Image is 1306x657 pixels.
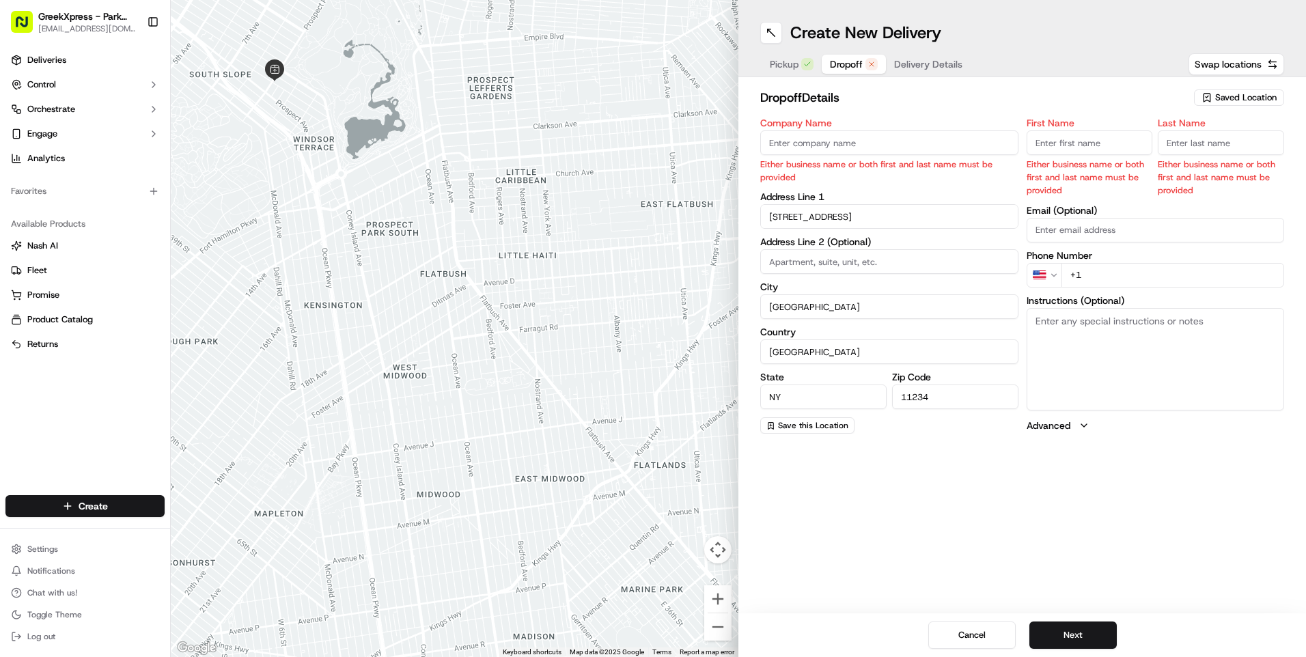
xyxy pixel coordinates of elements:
button: Notifications [5,561,165,581]
button: Create [5,495,165,517]
span: • [113,212,118,223]
span: Engage [27,128,57,140]
label: Company Name [760,118,1018,128]
span: Orchestrate [27,103,75,115]
button: Map camera controls [704,536,732,563]
button: Next [1029,621,1117,649]
span: Product Catalog [27,313,93,326]
button: Zoom out [704,613,732,641]
input: Enter company name [760,130,1018,155]
button: Orchestrate [5,98,165,120]
span: Pylon [136,302,165,312]
button: Fleet [5,260,165,281]
span: Knowledge Base [27,268,105,282]
input: Enter zip code [892,385,1018,409]
button: Chat with us! [5,583,165,602]
div: Past conversations [14,178,92,188]
a: Nash AI [11,240,159,252]
button: GreekXpress - Park Slope [38,10,136,23]
button: Promise [5,284,165,306]
button: Product Catalog [5,309,165,331]
button: Advanced [1027,419,1285,432]
a: Terms (opens in new tab) [652,648,671,656]
span: Toggle Theme [27,609,82,620]
a: Deliveries [5,49,165,71]
button: Keyboard shortcuts [503,647,561,657]
button: Control [5,74,165,96]
span: Control [27,79,56,91]
p: Welcome 👋 [14,55,249,76]
input: Enter country [760,339,1018,364]
span: Notifications [27,565,75,576]
a: 📗Knowledge Base [8,263,110,288]
img: 1736555255976-a54dd68f-1ca7-489b-9aae-adbdc363a1c4 [14,130,38,155]
label: State [760,372,887,382]
img: Nash [14,14,41,41]
span: Analytics [27,152,65,165]
img: 1736555255976-a54dd68f-1ca7-489b-9aae-adbdc363a1c4 [27,212,38,223]
span: [PERSON_NAME] [42,212,111,223]
input: Enter address [760,204,1018,229]
label: First Name [1027,118,1153,128]
span: Pickup [770,57,798,71]
a: Product Catalog [11,313,159,326]
span: Nash AI [27,240,58,252]
label: City [760,282,1018,292]
a: 💻API Documentation [110,263,225,288]
button: Start new chat [232,135,249,151]
input: Enter phone number [1061,263,1285,288]
button: GreekXpress - Park Slope[EMAIL_ADDRESS][DOMAIN_NAME] [5,5,141,38]
label: Address Line 2 (Optional) [760,237,1018,247]
span: Swap locations [1195,57,1262,71]
p: Either business name or both first and last name must be provided [1027,158,1153,197]
label: Instructions (Optional) [1027,296,1285,305]
img: 8016278978528_b943e370aa5ada12b00a_72.png [29,130,53,155]
a: Powered byPylon [96,301,165,312]
input: Enter last name [1158,130,1284,155]
button: Toggle Theme [5,605,165,624]
input: Enter email address [1027,218,1285,242]
span: Create [79,499,108,513]
span: Fleet [27,264,47,277]
label: Last Name [1158,118,1284,128]
span: Deliveries [27,54,66,66]
div: 📗 [14,270,25,281]
label: Zip Code [892,372,1018,382]
span: Returns [27,338,58,350]
button: See all [212,175,249,191]
button: Log out [5,627,165,646]
span: [DATE] [121,212,149,223]
p: Either business name or both first and last name must be provided [1158,158,1284,197]
input: Got a question? Start typing here... [36,88,246,102]
button: Nash AI [5,235,165,257]
h1: Create New Delivery [790,22,941,44]
h2: dropoff Details [760,88,1186,107]
input: Apartment, suite, unit, etc. [760,249,1018,274]
a: Returns [11,338,159,350]
img: Brigitte Vinadas [14,199,36,221]
button: Swap locations [1189,53,1284,75]
span: Delivery Details [894,57,962,71]
span: Settings [27,544,58,555]
input: Enter city [760,294,1018,319]
span: Map data ©2025 Google [570,648,644,656]
span: Promise [27,289,59,301]
button: Saved Location [1194,88,1284,107]
img: Google [174,639,219,657]
div: Favorites [5,180,165,202]
div: 💻 [115,270,126,281]
button: Cancel [928,621,1016,649]
label: Advanced [1027,419,1070,432]
button: Save this Location [760,417,855,434]
label: Address Line 1 [760,192,1018,201]
button: Engage [5,123,165,145]
label: Country [760,327,1018,337]
button: Settings [5,540,165,559]
span: Log out [27,631,55,642]
a: Report a map error [680,648,734,656]
button: [EMAIL_ADDRESS][DOMAIN_NAME] [38,23,136,34]
div: We're available if you need us! [61,144,188,155]
a: Analytics [5,148,165,169]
